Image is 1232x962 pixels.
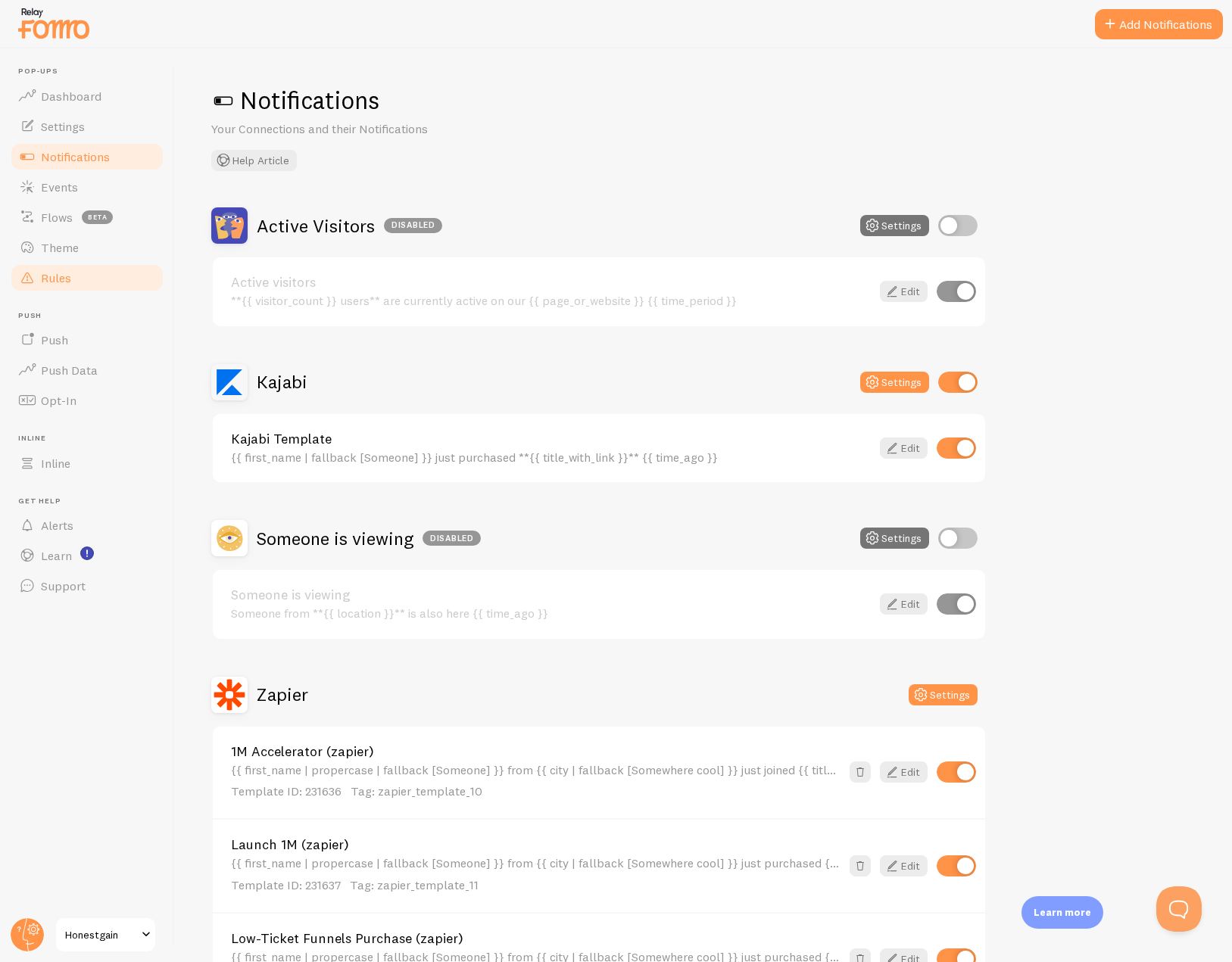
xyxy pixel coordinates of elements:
[18,497,165,506] span: Get Help
[41,89,101,104] span: Dashboard
[41,548,72,563] span: Learn
[9,571,165,601] a: Support
[9,355,165,385] a: Push Data
[880,761,928,783] a: Edit
[231,294,871,307] div: **{{ visitor_count }} users** are currently active on our {{ page_or_website }} {{ time_period }}
[860,372,929,393] button: Settings
[231,276,871,289] a: Active visitors
[9,510,165,540] a: Alerts
[9,232,165,263] a: Theme
[231,606,871,620] div: Someone from **{{ location }}** is also here {{ time_ago }}
[41,240,79,255] span: Theme
[211,120,575,138] p: Your Connections and their Notifications
[9,172,165,202] a: Events
[41,210,73,225] span: Flows
[1156,886,1202,932] iframe: Help Scout Beacon - Open
[860,528,929,549] button: Settings
[41,149,110,164] span: Notifications
[211,207,248,244] img: Active Visitors
[9,325,165,355] a: Push
[231,856,841,893] div: {{ first_name | propercase | fallback [Someone] }} from {{ city | fallback [Somewhere cool] }} ju...
[351,783,482,799] span: Tag: zapier_template_10
[909,684,978,705] button: Settings
[880,593,928,615] a: Edit
[231,932,841,945] a: Low-Ticket Funnels Purchase (zapier)
[231,783,342,799] span: Template ID: 231636
[231,588,871,602] a: Someone is viewing
[350,877,479,892] span: Tag: zapier_template_11
[16,4,92,42] img: fomo-relay-logo-orange.svg
[860,215,929,236] button: Settings
[9,81,165,111] a: Dashboard
[9,385,165,416] a: Opt-In
[384,218,442,233] div: Disabled
[211,85,1196,116] h1: Notifications
[231,763,841,800] div: {{ first_name | propercase | fallback [Someone] }} from {{ city | fallback [Somewhere cool] }} ju...
[41,393,76,408] span: Opt-In
[9,111,165,142] a: Settings
[82,210,113,224] span: beta
[231,450,871,464] div: {{ first_name | fallback [Someone] }} just purchased **{{ title_with_link }}** {{ time_ago }}
[18,67,165,76] span: Pop-ups
[9,202,165,232] a: Flows beta
[18,434,165,444] span: Inline
[257,527,481,550] h2: Someone is viewing
[880,281,928,302] a: Edit
[231,877,341,892] span: Template ID: 231637
[211,677,248,713] img: Zapier
[257,683,308,706] h2: Zapier
[55,917,157,953] a: Honestgain
[9,142,165,172] a: Notifications
[41,363,98,378] span: Push Data
[41,332,68,347] span: Push
[65,926,137,944] span: Honestgain
[9,540,165,571] a: Learn
[9,263,165,293] a: Rules
[231,432,871,446] a: Kajabi Template
[41,270,71,285] span: Rules
[211,364,248,400] img: Kajabi
[231,838,841,851] a: Launch 1M (zapier)
[257,370,307,394] h2: Kajabi
[423,531,481,546] div: Disabled
[41,456,70,471] span: Inline
[80,546,94,560] svg: <p>Watch New Feature Tutorials!</p>
[880,437,928,459] a: Edit
[1021,896,1103,929] div: Learn more
[41,119,85,134] span: Settings
[257,214,442,238] h2: Active Visitors
[231,745,841,758] a: 1M Accelerator (zapier)
[880,855,928,876] a: Edit
[9,448,165,478] a: Inline
[1034,905,1091,920] p: Learn more
[211,150,297,171] button: Help Article
[41,179,78,195] span: Events
[41,578,86,593] span: Support
[18,311,165,321] span: Push
[211,520,248,556] img: Someone is viewing
[41,518,73,533] span: Alerts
